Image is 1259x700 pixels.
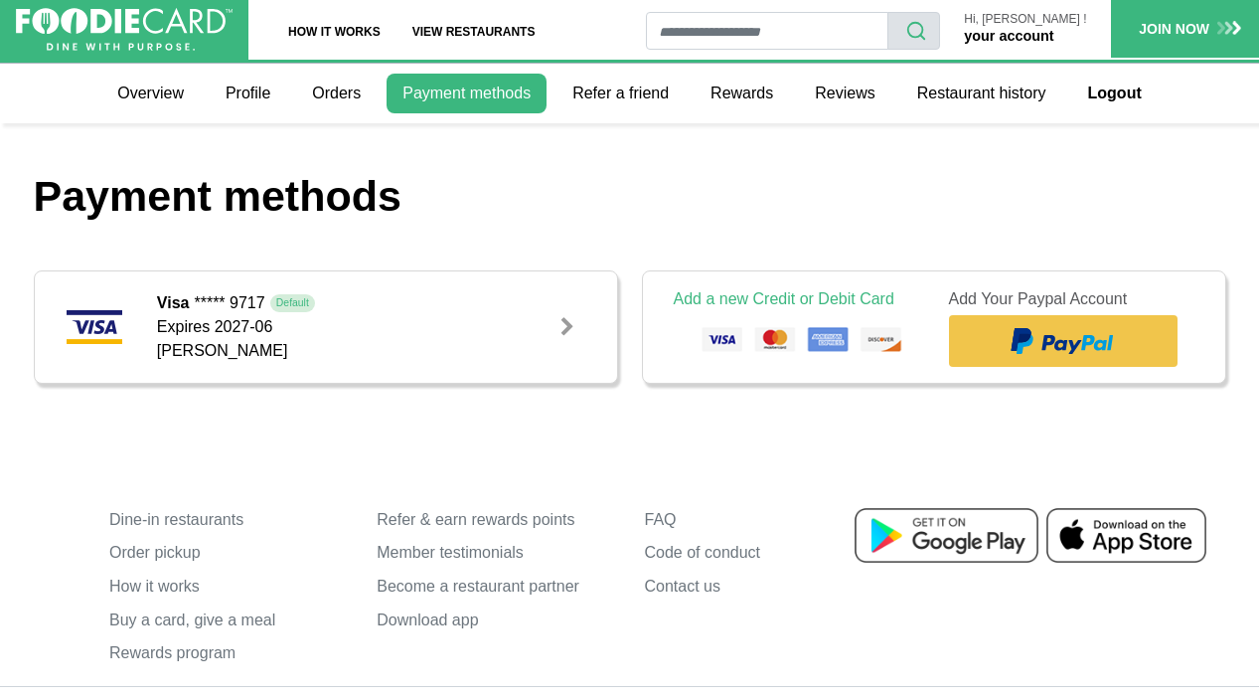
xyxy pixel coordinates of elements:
[387,74,547,113] a: Payment methods
[645,570,882,604] a: Contact us
[377,503,614,537] a: Refer & earn rewards points
[901,74,1062,113] a: Restaurant history
[377,604,614,637] a: Download app
[109,537,347,571] a: Order pickup
[157,291,190,315] b: Visa
[887,12,940,50] button: search
[157,339,541,363] div: [PERSON_NAME]
[109,503,347,537] a: Dine-in restaurants
[1072,74,1158,113] a: Logout
[270,294,315,312] span: Default
[674,290,894,307] a: Add a new Credit or Debit Card
[109,636,347,670] a: Rewards program
[645,537,882,571] a: Code of conduct
[66,309,124,345] img: visa.png
[109,604,347,637] a: Buy a card, give a meal
[16,8,233,52] img: FoodieCard; Eat, Drink, Save, Donate
[674,319,919,363] img: card-logos
[799,74,890,113] a: Reviews
[556,74,685,113] a: Refer a friend
[695,74,789,113] a: Rewards
[157,315,541,363] div: Expires 2027-06
[296,74,377,113] a: Orders
[645,503,882,537] a: FAQ
[377,537,614,571] a: Member testimonials
[34,171,1226,223] h1: Payment methods
[210,74,286,113] a: Profile
[109,570,347,604] a: How it works
[964,13,1086,26] p: Hi, [PERSON_NAME] !
[101,74,200,113] a: Overview
[377,570,614,604] a: Become a restaurant partner
[646,12,888,50] input: restaurant search
[949,287,1194,311] div: Add Your Paypal Account
[964,28,1053,44] a: your account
